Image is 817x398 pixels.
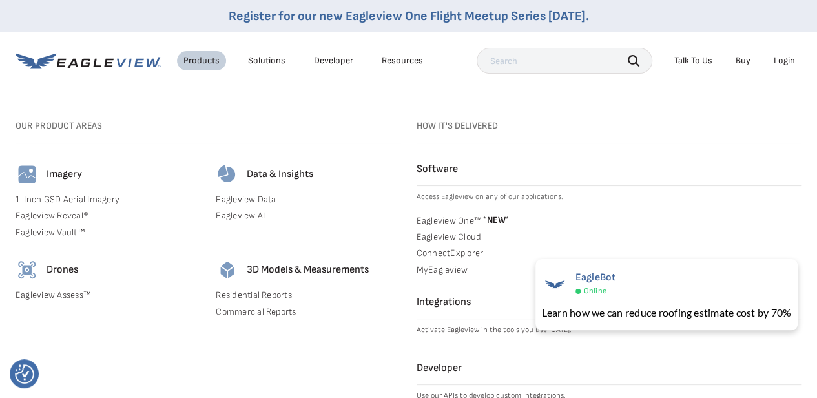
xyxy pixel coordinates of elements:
a: Integrations Activate Eagleview in the tools you use [DATE]. [417,296,802,336]
div: Login [774,55,795,67]
p: Access Eagleview on any of our applications. [417,191,802,203]
h3: How it's Delivered [417,120,802,132]
a: Buy [736,55,750,67]
a: Developer [314,55,353,67]
div: Products [183,55,220,67]
img: drones-icon.svg [16,258,39,282]
a: Eagleview Assess™ [16,289,200,301]
a: Eagleview Data [216,194,400,205]
h4: Software [417,163,802,176]
img: 3d-models-icon.svg [216,258,239,282]
a: ConnectExplorer [417,247,802,259]
span: EagleBot [575,271,616,284]
div: Talk To Us [674,55,712,67]
h4: Imagery [47,168,82,181]
h4: Developer [417,362,802,375]
span: Online [584,286,606,296]
h4: Integrations [417,296,802,309]
a: 1-Inch GSD Aerial Imagery [16,194,200,205]
a: Commercial Reports [216,306,400,318]
h4: 3D Models & Measurements [247,264,369,277]
h4: Data & Insights [247,168,313,181]
a: Eagleview Reveal® [16,210,200,222]
span: NEW [481,215,509,225]
div: Resources [382,55,423,67]
a: Eagleview One™ *NEW* [417,213,802,226]
div: Learn how we can reduce roofing estimate cost by 70% [542,305,791,320]
a: Eagleview AI [216,210,400,222]
h3: Our Product Areas [16,120,401,132]
a: Eagleview Vault™ [16,227,200,238]
a: Residential Reports [216,289,400,301]
img: data-icon.svg [216,163,239,186]
div: Solutions [248,55,285,67]
p: Activate Eagleview in the tools you use [DATE]. [417,324,802,336]
img: imagery-icon.svg [16,163,39,186]
a: MyEagleview [417,264,802,276]
img: Revisit consent button [15,364,34,384]
input: Search [477,48,652,74]
a: Eagleview Cloud [417,231,802,243]
img: EagleBot [542,271,568,297]
button: Consent Preferences [15,364,34,384]
a: Register for our new Eagleview One Flight Meetup Series [DATE]. [229,8,589,24]
h4: Drones [47,264,78,277]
